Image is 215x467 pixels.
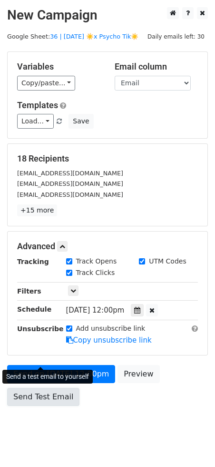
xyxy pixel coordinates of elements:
[76,268,115,278] label: Track Clicks
[76,256,117,266] label: Track Opens
[117,365,159,383] a: Preview
[50,33,138,40] a: 36 | [DATE] ☀️x Psycho Tik☀️
[144,31,208,42] span: Daily emails left: 30
[17,76,75,91] a: Copy/paste...
[7,33,139,40] small: Google Sheet:
[144,33,208,40] a: Daily emails left: 30
[17,191,123,198] small: [EMAIL_ADDRESS][DOMAIN_NAME]
[7,365,115,383] a: Send on [DATE] 12:00pm
[17,100,58,110] a: Templates
[17,204,57,216] a: +15 more
[149,256,186,266] label: UTM Codes
[17,180,123,187] small: [EMAIL_ADDRESS][DOMAIN_NAME]
[17,61,100,72] h5: Variables
[7,388,79,406] a: Send Test Email
[17,305,51,313] strong: Schedule
[17,258,49,265] strong: Tracking
[66,336,152,345] a: Copy unsubscribe link
[2,370,93,384] div: Send a test email to yourself
[68,114,93,129] button: Save
[115,61,198,72] h5: Email column
[17,153,198,164] h5: 18 Recipients
[167,421,215,467] iframe: Chat Widget
[17,170,123,177] small: [EMAIL_ADDRESS][DOMAIN_NAME]
[17,287,41,295] strong: Filters
[76,324,146,334] label: Add unsubscribe link
[66,306,125,315] span: [DATE] 12:00pm
[7,7,208,23] h2: New Campaign
[17,114,54,129] a: Load...
[17,241,198,252] h5: Advanced
[17,325,64,333] strong: Unsubscribe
